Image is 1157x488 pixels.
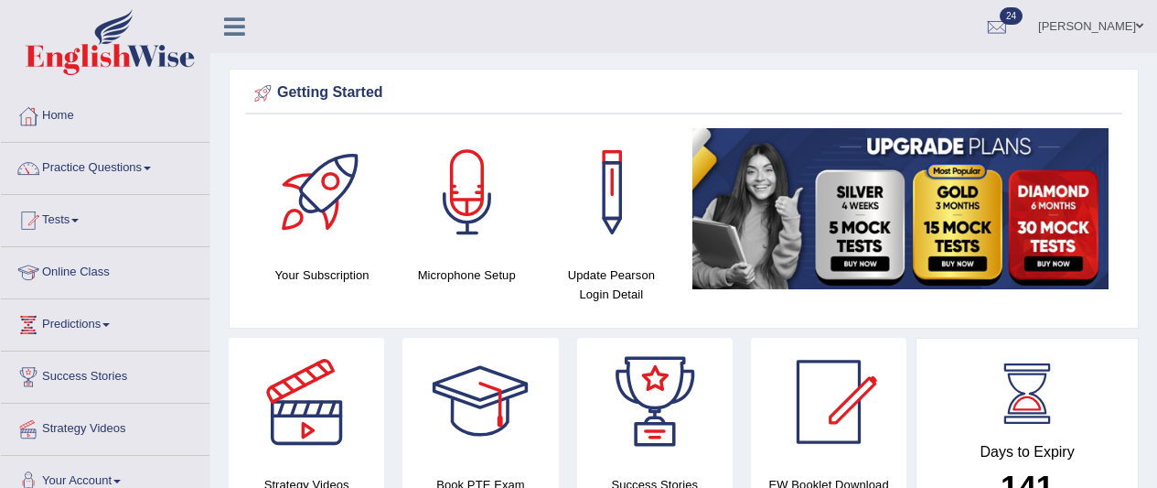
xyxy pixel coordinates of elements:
[692,128,1109,289] img: small5.jpg
[403,266,530,285] h4: Microphone Setup
[1,352,209,397] a: Success Stories
[1,143,209,189] a: Practice Questions
[1,195,209,241] a: Tests
[1,299,209,345] a: Predictions
[1000,7,1023,25] span: 24
[259,266,385,285] h4: Your Subscription
[548,266,674,304] h4: Update Pearson Login Detail
[937,444,1118,461] h4: Days to Expiry
[1,91,209,136] a: Home
[250,80,1118,107] div: Getting Started
[1,404,209,450] a: Strategy Videos
[1,247,209,293] a: Online Class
